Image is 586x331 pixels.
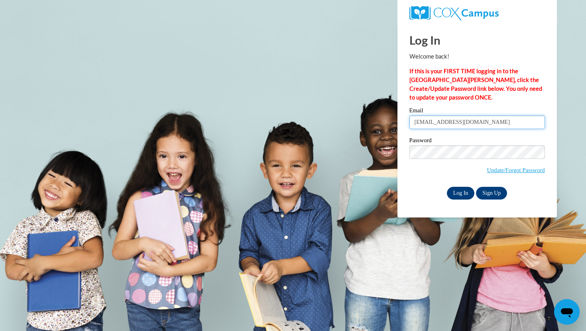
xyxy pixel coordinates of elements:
a: COX Campus [409,6,545,20]
strong: If this is your FIRST TIME logging in to the [GEOGRAPHIC_DATA][PERSON_NAME], click the Create/Upd... [409,68,542,101]
label: Password [409,137,545,145]
input: Log In [447,187,475,200]
a: Update/Forgot Password [487,167,545,173]
h1: Log In [409,32,545,48]
a: Sign Up [476,187,507,200]
p: Welcome back! [409,52,545,61]
iframe: Button to launch messaging window [554,299,580,325]
label: Email [409,108,545,116]
img: COX Campus [409,6,499,20]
